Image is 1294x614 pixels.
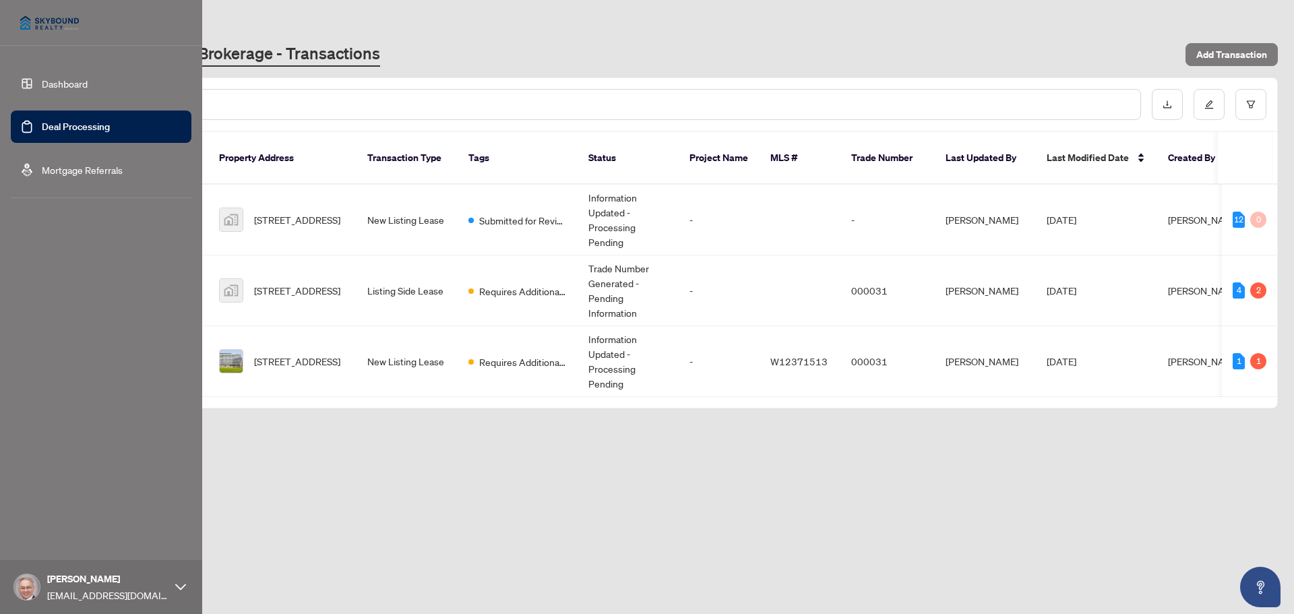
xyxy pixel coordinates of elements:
[1047,214,1076,226] span: [DATE]
[479,355,567,369] span: Requires Additional Docs
[679,132,760,185] th: Project Name
[220,208,243,231] img: thumbnail-img
[11,7,88,39] img: logo
[357,132,458,185] th: Transaction Type
[1047,355,1076,367] span: [DATE]
[220,350,243,373] img: thumbnail-img
[357,185,458,255] td: New Listing Lease
[1047,284,1076,297] span: [DATE]
[935,185,1036,255] td: [PERSON_NAME]
[760,132,840,185] th: MLS #
[1196,44,1267,65] span: Add Transaction
[1250,353,1266,369] div: 1
[14,574,40,600] img: Profile Icon
[1240,567,1281,607] button: Open asap
[1233,282,1245,299] div: 4
[47,572,168,586] span: [PERSON_NAME]
[935,132,1036,185] th: Last Updated By
[70,42,380,67] a: Skybound Realty, Brokerage - Transactions
[254,283,340,298] span: [STREET_ADDRESS]
[1168,355,1241,367] span: [PERSON_NAME]
[679,185,760,255] td: -
[254,212,340,227] span: [STREET_ADDRESS]
[840,132,935,185] th: Trade Number
[1233,212,1245,228] div: 12
[1194,89,1225,120] button: edit
[1235,89,1266,120] button: filter
[357,255,458,326] td: Listing Side Lease
[1250,212,1266,228] div: 0
[1157,132,1238,185] th: Created By
[479,284,567,299] span: Requires Additional Docs
[254,354,340,369] span: [STREET_ADDRESS]
[578,326,679,397] td: Information Updated - Processing Pending
[1185,43,1278,66] button: Add Transaction
[679,326,760,397] td: -
[47,588,168,603] span: [EMAIL_ADDRESS][DOMAIN_NAME]
[935,326,1036,397] td: [PERSON_NAME]
[840,185,935,255] td: -
[1246,100,1256,109] span: filter
[208,132,357,185] th: Property Address
[578,185,679,255] td: Information Updated - Processing Pending
[357,326,458,397] td: New Listing Lease
[479,213,567,228] span: Submitted for Review
[1168,284,1241,297] span: [PERSON_NAME]
[840,326,935,397] td: 000031
[42,164,123,176] a: Mortgage Referrals
[42,78,88,90] a: Dashboard
[578,255,679,326] td: Trade Number Generated - Pending Information
[1047,150,1129,165] span: Last Modified Date
[770,355,828,367] span: W12371513
[1204,100,1214,109] span: edit
[935,255,1036,326] td: [PERSON_NAME]
[679,255,760,326] td: -
[1168,214,1241,226] span: [PERSON_NAME]
[1233,353,1245,369] div: 1
[220,279,243,302] img: thumbnail-img
[1152,89,1183,120] button: download
[458,132,578,185] th: Tags
[1036,132,1157,185] th: Last Modified Date
[42,121,110,133] a: Deal Processing
[840,255,935,326] td: 000031
[1163,100,1172,109] span: download
[578,132,679,185] th: Status
[1250,282,1266,299] div: 2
